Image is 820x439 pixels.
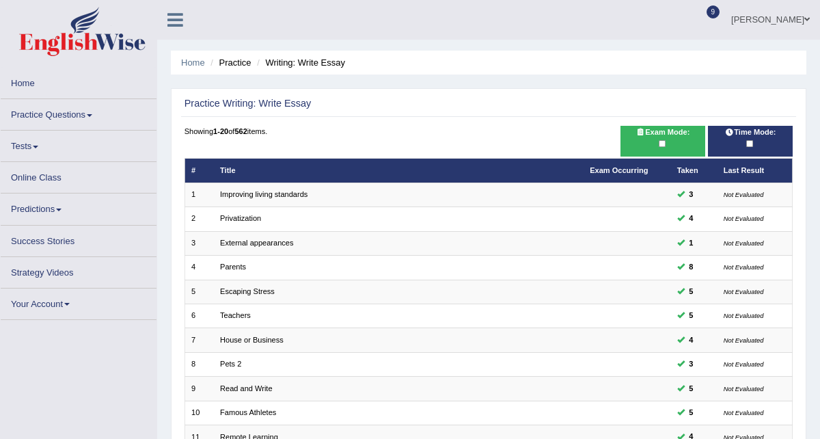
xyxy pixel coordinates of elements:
a: Practice Questions [1,99,156,126]
b: 562 [234,127,247,135]
h2: Practice Writing: Write Essay [184,98,562,109]
a: Parents [220,263,246,271]
div: Show exams occurring in exams [620,126,706,157]
span: Exam Mode: [631,127,694,139]
li: Writing: Write Essay [254,56,345,69]
a: Famous Athletes [220,408,276,416]
span: You can still take this question [685,286,698,298]
b: 1-20 [213,127,228,135]
td: 1 [184,183,214,207]
small: Not Evaluated [724,263,764,271]
a: Privatization [220,214,261,222]
th: # [184,159,214,183]
a: Predictions [1,194,156,220]
a: Read and Write [220,384,273,393]
span: You can still take this question [685,334,698,347]
small: Not Evaluated [724,288,764,295]
small: Not Evaluated [724,385,764,393]
a: House or Business [220,336,284,344]
td: 6 [184,304,214,328]
th: Last Result [717,159,793,183]
small: Not Evaluated [724,191,764,198]
small: Not Evaluated [724,312,764,319]
small: Not Evaluated [724,239,764,247]
small: Not Evaluated [724,360,764,368]
a: Online Class [1,162,156,189]
td: 5 [184,280,214,304]
td: 10 [184,401,214,425]
span: You can still take this question [685,358,698,371]
span: You can still take this question [685,407,698,419]
a: Exam Occurring [590,166,648,174]
span: You can still take this question [685,383,698,395]
span: You can still take this question [685,310,698,322]
a: Your Account [1,289,156,315]
span: You can still take this question [685,189,698,201]
a: Pets 2 [220,360,241,368]
td: 4 [184,256,214,280]
span: 9 [707,5,720,18]
td: 8 [184,352,214,376]
td: 2 [184,207,214,231]
a: Home [181,57,205,68]
a: Teachers [220,311,251,319]
span: You can still take this question [685,237,698,250]
a: Home [1,68,156,94]
span: Time Mode: [720,127,780,139]
a: External appearances [220,239,293,247]
small: Not Evaluated [724,409,764,416]
td: 7 [184,328,214,352]
td: 9 [184,377,214,401]
small: Not Evaluated [724,336,764,344]
span: You can still take this question [685,261,698,274]
a: Strategy Videos [1,257,156,284]
span: You can still take this question [685,213,698,225]
a: Tests [1,131,156,157]
li: Practice [207,56,251,69]
a: Escaping Stress [220,287,275,295]
th: Taken [670,159,717,183]
a: Improving living standards [220,190,307,198]
th: Title [214,159,584,183]
td: 3 [184,231,214,255]
div: Showing of items. [184,126,793,137]
a: Success Stories [1,226,156,252]
small: Not Evaluated [724,215,764,222]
